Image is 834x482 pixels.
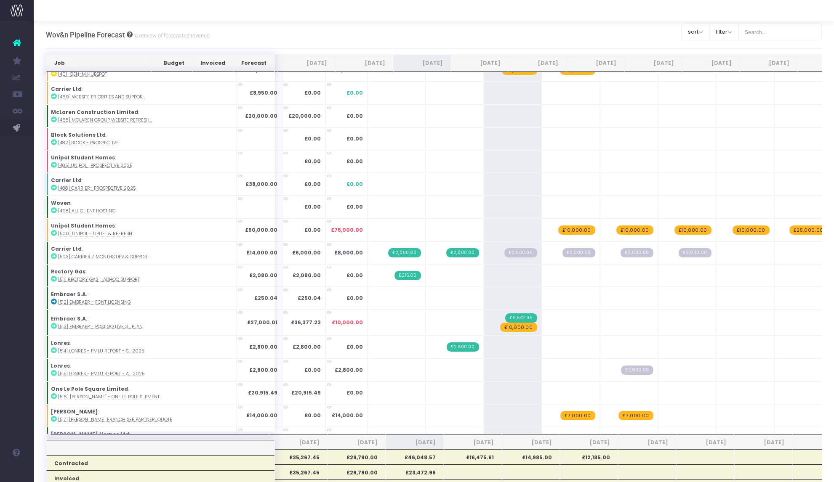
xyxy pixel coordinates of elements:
[346,343,363,351] span: £0.00
[304,135,321,142] strong: £0.00
[46,55,151,72] th: Job: activate to sort column ascending
[245,180,277,188] strong: £38,000.00
[566,55,624,72] th: Nov 25: activate to sort column ascending
[626,439,668,446] span: [DATE]
[560,449,618,464] th: £12,185.00
[293,343,321,350] strong: £2,800.00
[58,140,119,146] abbr: [482] Block - Prospective
[616,225,653,235] span: wayahead Revenue Forecast Item
[245,226,277,233] strong: £50,000.00
[388,248,421,257] span: Streamtime Invoice: 749 – [503] carrier 7 months dev & support
[46,381,237,404] td: :
[133,31,210,39] small: Overview of forecasted revenue
[247,319,277,326] strong: £27,000.01
[46,150,237,173] td: :
[304,180,321,188] strong: £0.00
[346,89,363,97] span: £0.00
[298,294,321,302] strong: £250.04
[46,427,237,450] td: :
[249,272,277,279] strong: £2,080.00
[679,248,711,257] span: Streamtime Draft Invoice: null – [503] carrier 7 months dev & support
[304,89,321,96] strong: £0.00
[269,464,328,479] th: £35,267.45
[509,55,566,72] th: Oct 25: activate to sort column ascending
[304,158,321,165] strong: £0.00
[51,291,88,298] strong: Embraer S.A.
[336,439,378,446] span: [DATE]
[684,439,726,446] span: [DATE]
[46,218,237,241] td: :
[504,248,537,257] span: Streamtime Draft Invoice: null – [503] carrier 7 months dev & support
[618,411,653,420] span: wayahead Revenue Forecast Item
[58,348,144,354] abbr: [514] Lonres - PMLU Report - Summer 2025
[58,185,136,191] abbr: [488] Carrier- Prospective 2025
[328,464,386,479] th: £29,790.00
[304,366,321,373] strong: £0.00
[277,439,320,446] span: [DATE]
[394,439,436,446] span: [DATE]
[502,449,560,464] th: £14,985.00
[46,82,237,104] td: :
[335,55,393,72] th: Jul 25: activate to sort column ascending
[386,464,444,479] th: £23,472.96
[51,131,106,138] strong: Block Solutions Ltd
[291,319,321,326] strong: £36,377.23
[58,323,143,330] abbr: [513] Embraer - Post Go Live 3 month plan
[58,94,145,100] abbr: [460] Website priorities and support
[558,225,595,235] span: wayahead Revenue Forecast Item
[46,287,237,310] td: :
[46,31,125,39] span: Wov&n Pipeline Forecast
[58,299,131,305] abbr: [512] Embraer - Font licensing
[292,249,321,256] strong: £6,000.00
[346,389,363,397] span: £0.00
[46,310,237,336] td: :
[568,439,610,446] span: [DATE]
[248,389,277,396] strong: £20,915.49
[46,264,237,287] td: :
[46,358,237,381] td: :
[346,180,363,188] span: £0.00
[51,85,82,93] strong: Carrier Ltd
[500,323,537,332] span: wayahead Revenue Forecast Item
[291,389,321,396] strong: £20,915.49
[738,24,822,40] input: Search...
[304,203,321,210] strong: £0.00
[51,408,98,415] strong: [PERSON_NAME]
[560,411,595,420] span: wayahead Revenue Forecast Item
[246,412,277,419] strong: £14,000.00
[393,55,451,72] th: Aug 25: activate to sort column ascending
[51,431,129,438] strong: [PERSON_NAME] Homes Ltd
[58,394,160,400] abbr: [516] Rhatigan - One Le Pole Square Brand development
[346,272,363,279] span: £0.00
[249,343,277,350] strong: £2,800.00
[46,336,237,358] td: :
[394,271,421,280] span: Streamtime Invoice: 745 – [511] Rectory Gas - adhoc support
[58,208,115,214] abbr: [498] All Client Hosting
[386,449,444,464] th: £46,048.57
[624,55,682,72] th: Dec 25: activate to sort column ascending
[11,465,23,478] img: images/default_profile_image.png
[51,177,82,184] strong: Carrier Ltd
[346,294,363,302] span: £0.00
[446,248,479,257] span: Streamtime Invoice: 763 – [503] carrier 7 months dev & support
[46,173,237,196] td: :
[304,226,321,233] strong: £0.00
[447,342,479,352] span: Streamtime Invoice: 696 – [514] Lonres - PMLU Report - Summer 2025
[621,248,653,257] span: Streamtime Draft Invoice: null – [503] carrier 7 months dev & support
[51,385,128,392] strong: One Le Pole Square Limited
[192,55,233,72] th: Invoiced
[58,416,172,423] abbr: [517] Nolte Franchisee Partner Pack Quote
[58,71,107,77] abbr: [401] Gen-M HubSpot
[451,55,509,72] th: Sep 25: activate to sort column ascending
[444,449,502,464] th: £16,475.61
[51,268,85,275] strong: Rectory Gas
[51,154,115,161] strong: Unipol Student Homes
[505,313,537,323] span: Streamtime Invoice: 768 – [513] Embraer - Post Go Live 3 month plan
[46,105,237,127] td: :
[245,112,277,119] strong: £20,000.00
[740,55,797,72] th: Feb 26: activate to sort column ascending
[58,371,144,377] abbr: [515] Lonres - PMLU Report - Autumn 2025
[58,230,132,237] abbr: [500] Unipol - Uplift & Refresh
[46,455,274,470] th: Contracted
[334,249,363,257] span: £8,000.00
